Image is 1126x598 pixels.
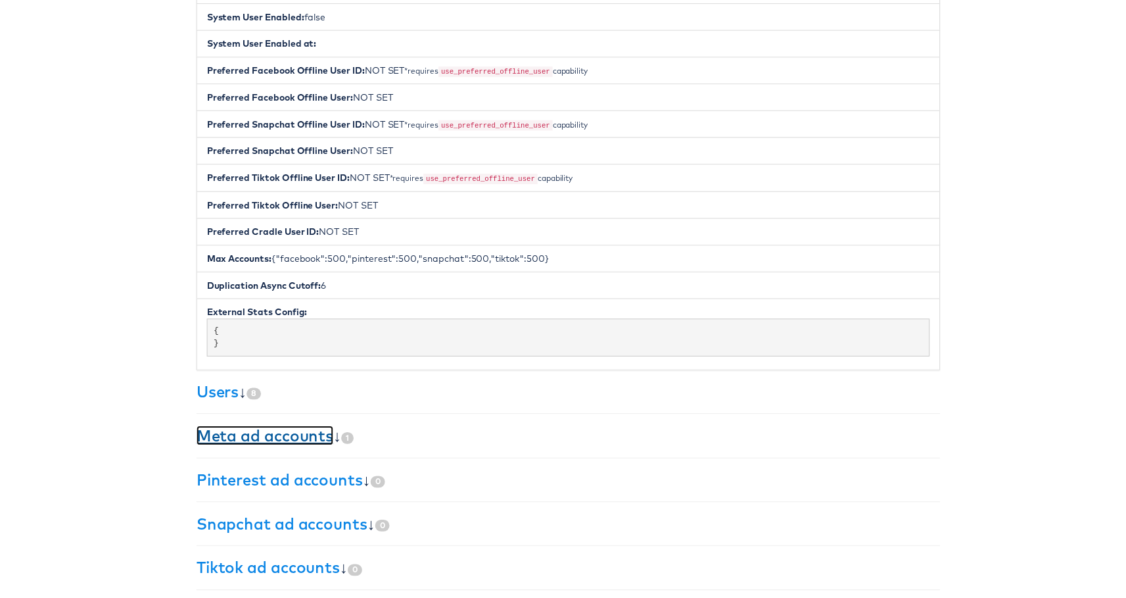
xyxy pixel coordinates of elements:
[204,228,317,239] b: Preferred Cradle User ID:
[422,175,537,186] code: use_preferred_offline_user
[193,247,943,274] li: {"facebook":500,"pinterest":500,"snapchat":500,"tiktok":500}
[193,563,943,580] h3: ↓
[204,255,269,266] b: Max Accounts:
[193,518,365,537] a: Snapchat ad accounts
[193,475,943,492] h3: ↓
[204,321,932,359] pre: { }
[204,173,348,185] b: Preferred Tiktok Offline User ID:
[193,84,943,112] li: NOT SET
[346,568,360,580] span: 0
[193,138,943,166] li: NOT SET
[204,309,305,320] b: External Stats Config:
[193,274,943,301] li: 6
[193,519,943,536] h3: ↓
[193,430,943,447] h3: ↓
[339,436,352,447] span: 1
[373,524,388,536] span: 0
[204,92,351,104] b: Preferred Facebook Offline User:
[204,282,319,293] b: Duplication Async Cutoff:
[193,220,943,247] li: NOT SET
[244,391,258,403] span: 8
[204,65,363,77] b: Preferred Facebook Offline User ID:
[193,111,943,139] li: NOT SET
[204,119,363,131] b: Preferred Snapchat Offline User ID:
[193,562,338,582] a: Tiktok ad accounts
[193,474,361,493] a: Pinterest ad accounts
[204,201,336,212] b: Preferred Tiktok Offline User:
[193,57,943,85] li: NOT SET
[204,11,302,23] b: System User Enabled:
[369,480,383,491] span: 0
[193,386,943,403] h3: ↓
[204,146,351,158] b: Preferred Snapchat Offline User:
[204,38,314,50] b: System User Enabled at:
[193,193,943,220] li: NOT SET
[388,174,573,184] small: *requires capability
[437,121,552,132] code: use_preferred_offline_user
[193,429,331,449] a: Meta ad accounts
[193,3,943,31] li: false
[193,165,943,193] li: NOT SET
[193,385,236,405] a: Users
[437,67,552,78] code: use_preferred_offline_user
[403,66,588,76] small: *requires capability
[403,120,588,130] small: *requires capability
